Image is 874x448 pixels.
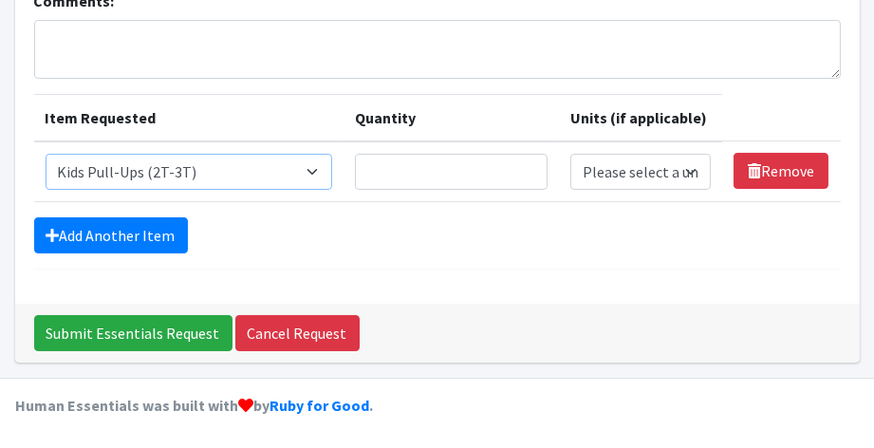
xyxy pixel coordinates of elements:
[235,315,360,351] a: Cancel Request
[734,153,828,189] a: Remove
[344,94,560,141] th: Quantity
[34,217,188,253] a: Add Another Item
[559,94,722,141] th: Units (if applicable)
[34,94,344,141] th: Item Requested
[34,315,232,351] input: Submit Essentials Request
[270,396,369,415] a: Ruby for Good
[15,396,373,415] strong: Human Essentials was built with by .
